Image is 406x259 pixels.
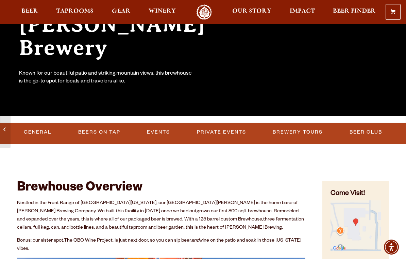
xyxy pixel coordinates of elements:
[331,189,381,199] h4: Come Visit!
[333,9,376,14] span: Beer Finder
[290,9,315,14] span: Impact
[144,4,180,20] a: Winery
[228,4,276,20] a: Our Story
[21,9,38,14] span: Beer
[56,9,94,14] span: Taprooms
[64,238,113,244] a: The OBC Wine Project
[107,4,135,20] a: Gear
[328,4,380,20] a: Beer Finder
[384,240,399,255] div: Accessibility Menu
[17,181,305,196] h2: Brewhouse Overview
[270,124,325,140] a: Brewery Tours
[17,199,305,232] p: Nestled in the Front Range of [GEOGRAPHIC_DATA][US_STATE], our [GEOGRAPHIC_DATA][PERSON_NAME] is ...
[52,4,98,20] a: Taprooms
[17,237,305,253] p: Bonus: our sister spot, , is just next door, so you can sip beer wine on the patio and soak in th...
[194,124,249,140] a: Private Events
[21,124,54,140] a: General
[149,9,176,14] span: Winery
[285,4,319,20] a: Impact
[191,4,217,20] a: Odell Home
[17,4,43,20] a: Beer
[347,124,385,140] a: Beer Club
[232,9,271,14] span: Our Story
[331,200,381,251] img: Small thumbnail of location on map
[19,70,193,86] div: Known for our beautiful patio and striking mountain views, this brewhouse is the go-to spot for l...
[112,9,131,14] span: Gear
[331,248,381,253] a: Find on Google Maps (opens in a new window)
[144,124,173,140] a: Events
[75,124,123,140] a: Beers on Tap
[191,238,199,244] em: and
